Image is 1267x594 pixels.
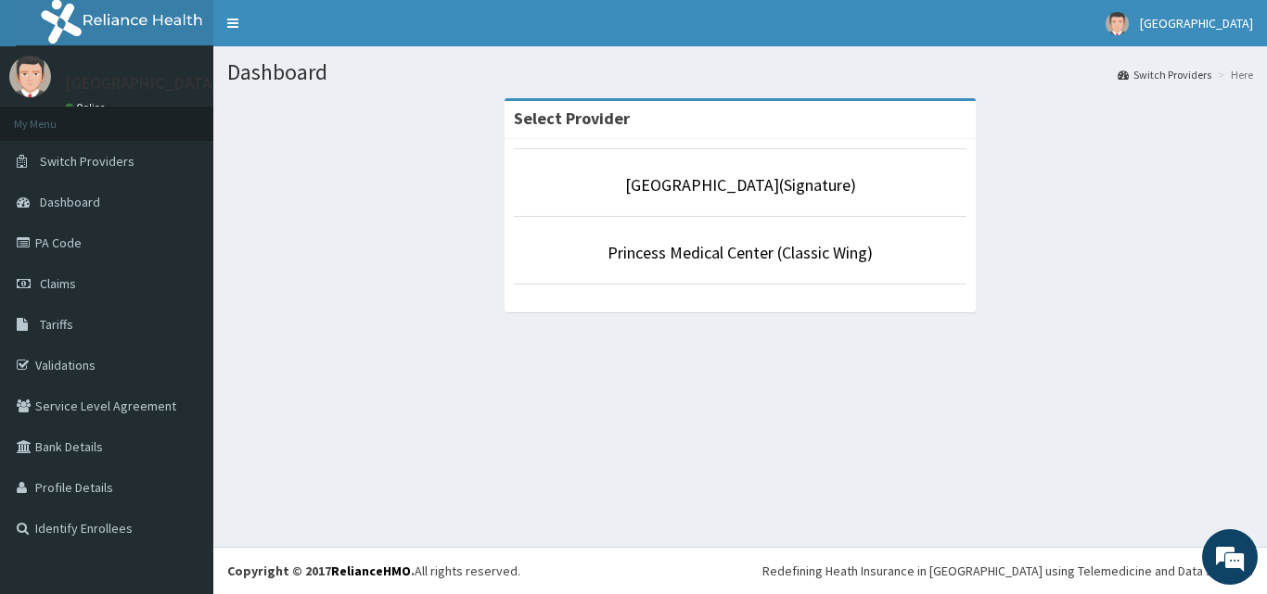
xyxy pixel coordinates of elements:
span: Tariffs [40,316,73,333]
p: [GEOGRAPHIC_DATA] [65,75,218,92]
a: Princess Medical Center (Classic Wing) [608,242,873,263]
li: Here [1213,67,1253,82]
a: Online [65,101,109,114]
img: User Image [1106,12,1129,35]
div: Redefining Heath Insurance in [GEOGRAPHIC_DATA] using Telemedicine and Data Science! [762,562,1253,580]
img: User Image [9,56,51,97]
span: Claims [40,275,76,292]
strong: Select Provider [514,107,630,129]
span: [GEOGRAPHIC_DATA] [1140,15,1253,32]
a: Switch Providers [1118,67,1211,82]
span: Dashboard [40,194,100,210]
footer: All rights reserved. [213,547,1267,594]
strong: Copyright © 2017 . [227,562,415,579]
h1: Dashboard [227,60,1253,84]
a: [GEOGRAPHIC_DATA](Signature) [625,174,856,196]
a: RelianceHMO [331,562,411,579]
span: Switch Providers [40,153,134,170]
